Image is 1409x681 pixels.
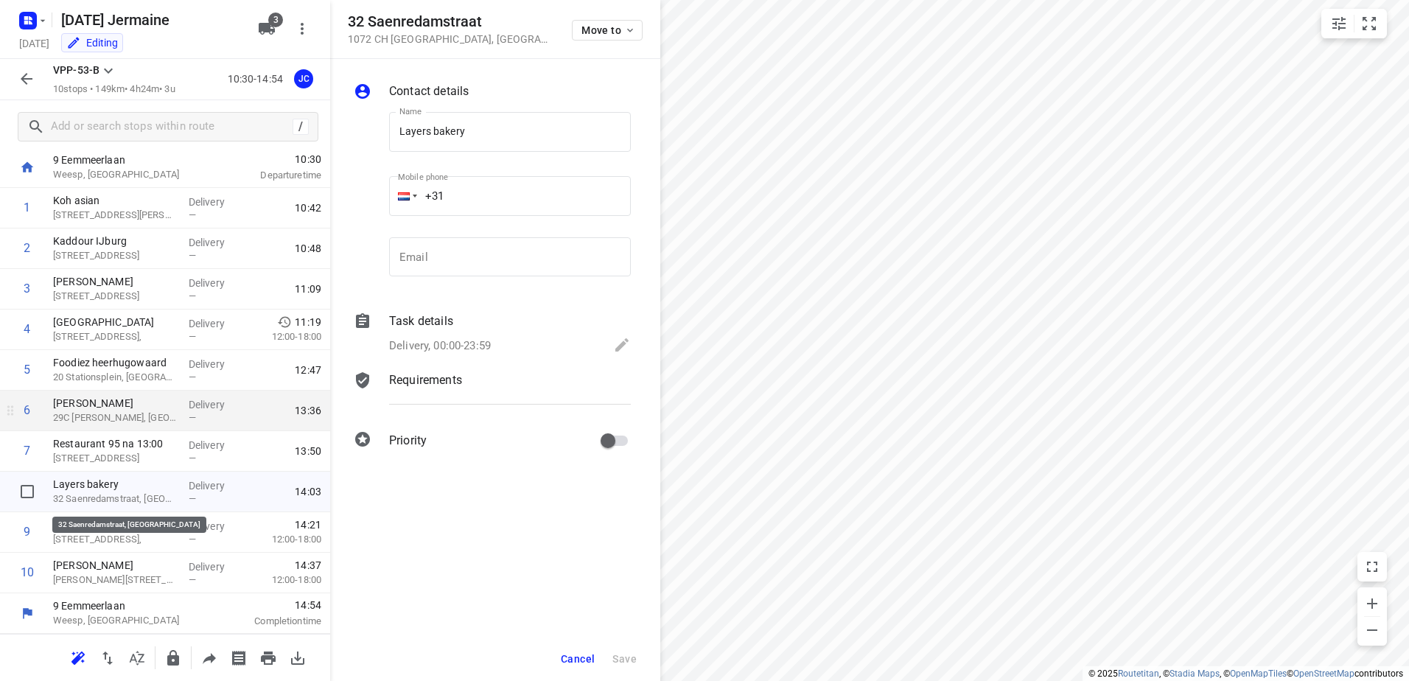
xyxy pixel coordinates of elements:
[189,209,196,220] span: —
[53,63,99,78] p: VPP-53-B
[293,119,309,135] div: /
[53,153,206,167] p: 9 Eemmeerlaan
[53,248,177,263] p: [STREET_ADDRESS]
[24,363,30,377] div: 5
[224,168,321,183] p: Departure time
[122,650,152,664] span: Sort by time window
[21,565,34,579] div: 10
[66,35,118,50] div: You are currently in edit mode.
[1321,9,1387,38] div: small contained button group
[295,517,321,532] span: 14:21
[287,14,317,43] button: More
[189,574,196,585] span: —
[189,493,196,504] span: —
[1354,9,1384,38] button: Fit zoom
[53,598,206,613] p: 9 Eemmeerlaan
[354,312,631,357] div: Task detailsDelivery, 00:00-23:59
[24,241,30,255] div: 2
[53,517,177,532] p: [PERSON_NAME]
[53,573,177,587] p: [PERSON_NAME][STREET_ADDRESS],
[189,371,196,383] span: —
[295,403,321,418] span: 13:36
[189,559,243,574] p: Delivery
[1293,668,1354,679] a: OpenStreetMap
[189,250,196,261] span: —
[195,650,224,664] span: Share route
[93,650,122,664] span: Reverse route
[24,282,30,296] div: 3
[572,20,643,41] button: Move to
[398,173,448,181] label: Mobile phone
[389,371,462,389] p: Requirements
[1118,668,1159,679] a: Routetitan
[289,71,318,85] span: Assigned to Jermaine C
[53,370,177,385] p: 20 Stationsplein, [GEOGRAPHIC_DATA]
[189,357,243,371] p: Delivery
[283,650,312,664] span: Download route
[53,558,177,573] p: [PERSON_NAME]
[277,315,292,329] svg: Early
[1169,668,1220,679] a: Stadia Maps
[53,396,177,411] p: [PERSON_NAME]
[561,653,595,665] span: Cancel
[295,282,321,296] span: 11:09
[389,312,453,330] p: Task details
[228,71,289,87] p: 10:30-14:54
[53,329,177,344] p: [STREET_ADDRESS],
[189,412,196,423] span: —
[24,322,30,336] div: 4
[189,195,243,209] p: Delivery
[389,176,631,216] input: 1 (702) 123-4567
[248,329,321,344] p: 12:00-18:00
[1088,668,1403,679] li: © 2025 , © , © © contributors
[53,167,206,182] p: Weesp, [GEOGRAPHIC_DATA]
[189,316,243,331] p: Delivery
[53,451,177,466] p: 152 Amstelveenseweg, Amsterdam
[51,116,293,139] input: Add or search stops within route
[389,176,417,216] div: Netherlands: + 31
[13,477,42,506] span: Select
[24,525,30,539] div: 9
[389,432,427,450] p: Priority
[189,438,243,453] p: Delivery
[13,35,55,52] h5: Project date
[53,532,177,547] p: [STREET_ADDRESS],
[24,403,30,417] div: 6
[189,519,243,534] p: Delivery
[248,532,321,547] p: 12:00-18:00
[189,478,243,493] p: Delivery
[295,484,321,499] span: 14:03
[348,33,554,45] p: 1072 CH [GEOGRAPHIC_DATA] , [GEOGRAPHIC_DATA]
[55,8,246,32] h5: Rename
[189,235,243,250] p: Delivery
[53,289,177,304] p: [STREET_ADDRESS]
[53,355,177,370] p: Foodiez heerhugowaard
[295,200,321,215] span: 10:42
[24,200,30,214] div: 1
[189,290,196,301] span: —
[268,13,283,27] span: 3
[189,397,243,412] p: Delivery
[53,613,206,628] p: Weesp, [GEOGRAPHIC_DATA]
[581,24,636,36] span: Move to
[294,69,313,88] div: JC
[189,534,196,545] span: —
[224,650,254,664] span: Print shipping labels
[63,650,93,664] span: Reoptimize route
[248,573,321,587] p: 12:00-18:00
[389,83,469,100] p: Contact details
[53,477,177,492] p: Layers bakery
[254,650,283,664] span: Print route
[158,643,188,673] button: Lock route
[53,193,177,208] p: Koh asian
[224,614,321,629] p: Completion time
[295,558,321,573] span: 14:37
[53,411,177,425] p: 29C [PERSON_NAME], [GEOGRAPHIC_DATA]
[354,371,631,416] div: Requirements
[224,152,321,167] span: 10:30
[348,13,554,30] h5: 32 Saenredamstraat
[295,363,321,377] span: 12:47
[1324,9,1354,38] button: Map settings
[189,331,196,342] span: —
[295,444,321,458] span: 13:50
